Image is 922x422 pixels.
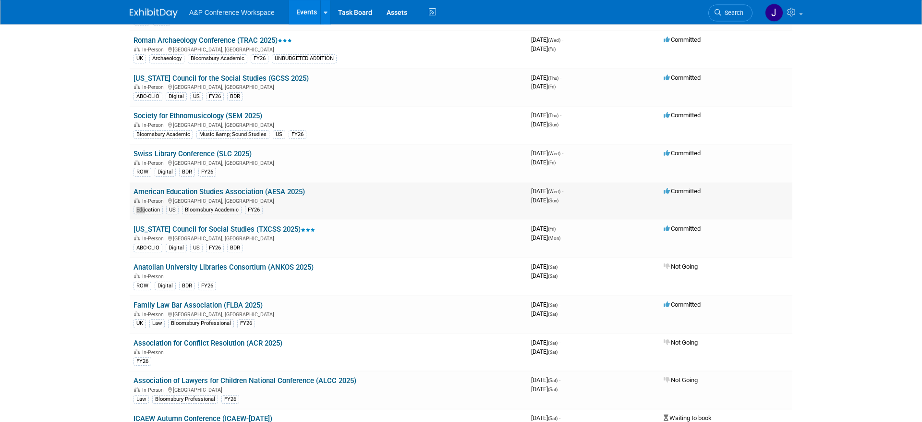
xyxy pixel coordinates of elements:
div: FY26 [133,357,151,366]
span: (Sat) [548,273,558,279]
span: In-Person [142,311,167,318]
span: In-Person [142,236,167,242]
div: BDR [179,282,195,290]
span: A&P Conference Workspace [189,9,275,16]
span: Committed [664,112,701,119]
div: FY26 [251,54,268,63]
span: (Sat) [548,387,558,392]
img: In-Person Event [134,349,140,354]
div: Music &amp; Sound Studies [196,130,269,139]
div: ABC-CLIO [133,244,162,252]
div: US [166,206,179,214]
span: (Sat) [548,416,558,421]
span: [DATE] [531,301,560,308]
a: Family Law Bar Association (FLBA 2025) [133,301,263,310]
span: - [562,187,563,195]
span: - [560,74,561,81]
span: [DATE] [531,197,558,204]
span: (Sat) [548,378,558,383]
div: [GEOGRAPHIC_DATA], [GEOGRAPHIC_DATA] [133,45,523,53]
span: (Wed) [548,37,560,43]
span: (Fri) [548,84,556,89]
div: Archaeology [149,54,184,63]
span: In-Person [142,273,167,280]
a: Search [708,4,752,21]
div: FY26 [221,395,239,404]
span: [DATE] [531,272,558,279]
span: Committed [664,149,701,157]
span: (Sat) [548,340,558,346]
span: Search [721,9,743,16]
span: In-Person [142,387,167,393]
div: [GEOGRAPHIC_DATA] [133,385,523,393]
span: [DATE] [531,376,560,384]
div: Bloomsbury Academic [188,54,247,63]
span: In-Person [142,47,167,53]
span: Committed [664,74,701,81]
span: [DATE] [531,414,560,422]
a: [US_STATE] Council for the Social Studies (GCSS 2025) [133,74,309,83]
a: American Education Studies Association (AESA 2025) [133,187,305,196]
span: - [557,225,558,232]
span: Committed [664,187,701,195]
span: [DATE] [531,36,563,43]
div: FY26 [206,92,224,101]
span: [DATE] [531,348,558,355]
span: - [562,149,563,157]
span: Not Going [664,263,698,270]
span: - [559,339,560,346]
div: [GEOGRAPHIC_DATA], [GEOGRAPHIC_DATA] [133,310,523,318]
span: (Wed) [548,189,560,194]
span: (Mon) [548,236,560,241]
div: ABC-CLIO [133,92,162,101]
span: Not Going [664,339,698,346]
div: [GEOGRAPHIC_DATA], [GEOGRAPHIC_DATA] [133,83,523,90]
a: [US_STATE] Council for Social Studies (TXCSS 2025) [133,225,315,234]
span: [DATE] [531,310,558,317]
img: Joe Kreuser [765,3,783,22]
span: (Fri) [548,160,556,165]
span: (Thu) [548,113,558,118]
div: FY26 [245,206,263,214]
span: [DATE] [531,74,561,81]
span: (Sat) [548,311,558,317]
span: (Fri) [548,226,556,232]
div: [GEOGRAPHIC_DATA], [GEOGRAPHIC_DATA] [133,234,523,242]
span: Not Going [664,376,698,384]
span: [DATE] [531,187,563,195]
span: [DATE] [531,263,560,270]
div: US [190,92,203,101]
a: Roman Archaeology Conference (TRAC 2025) [133,36,292,45]
span: - [559,376,560,384]
img: In-Person Event [134,160,140,165]
div: UK [133,54,146,63]
span: [DATE] [531,159,556,166]
div: Bloomsbury Academic [133,130,193,139]
div: BDR [179,168,195,176]
span: [DATE] [531,83,556,90]
div: Law [133,395,149,404]
span: - [560,112,561,119]
span: [DATE] [531,225,558,232]
div: UNBUDGETED ADDITION [272,54,337,63]
span: In-Person [142,122,167,128]
span: Committed [664,301,701,308]
div: UK [133,319,146,328]
a: Association for Conflict Resolution (ACR 2025) [133,339,282,348]
img: In-Person Event [134,236,140,240]
a: Anatolian University Libraries Consortium (ANKOS 2025) [133,263,314,272]
div: US [273,130,285,139]
span: In-Person [142,84,167,90]
img: In-Person Event [134,122,140,127]
img: In-Person Event [134,273,140,278]
span: - [559,414,560,422]
span: - [559,301,560,308]
span: [DATE] [531,112,561,119]
div: FY26 [289,130,306,139]
div: BDR [227,244,243,252]
div: [GEOGRAPHIC_DATA], [GEOGRAPHIC_DATA] [133,197,523,204]
div: US [190,244,203,252]
img: In-Person Event [134,47,140,51]
span: (Thu) [548,75,558,81]
img: ExhibitDay [130,8,178,18]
